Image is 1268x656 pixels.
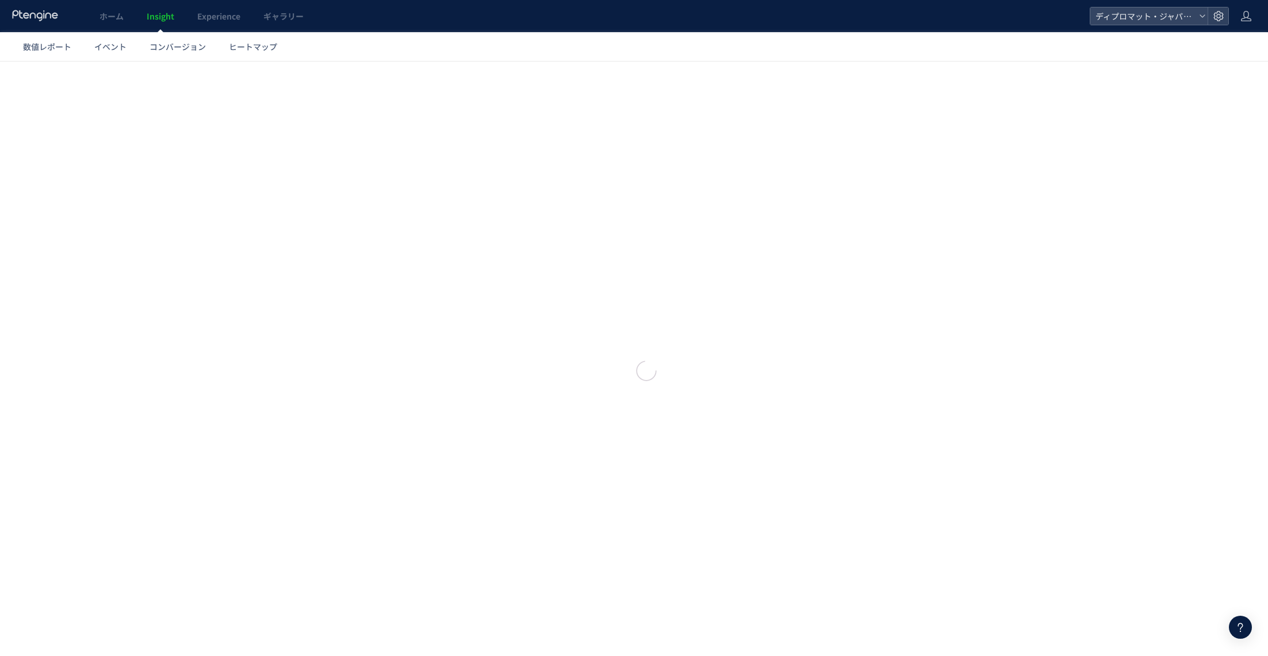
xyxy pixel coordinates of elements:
[150,41,206,52] span: コンバージョン
[263,10,304,22] span: ギャラリー
[147,10,174,22] span: Insight
[94,41,127,52] span: イベント
[1092,7,1194,25] span: ディプロマット・ジャパン株式会社
[23,41,71,52] span: 数値レポート
[197,10,240,22] span: Experience
[229,41,277,52] span: ヒートマップ
[99,10,124,22] span: ホーム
